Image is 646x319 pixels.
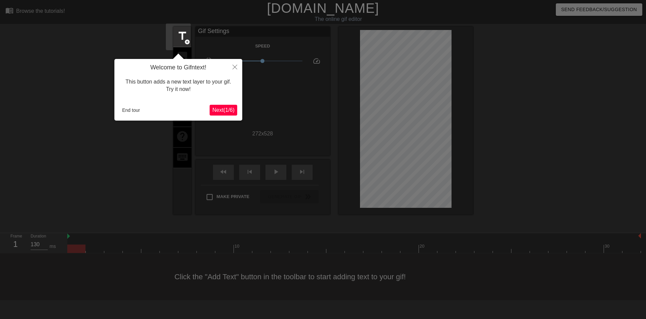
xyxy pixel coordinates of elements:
button: Close [227,59,242,74]
h4: Welcome to Gifntext! [119,64,237,71]
div: This button adds a new text layer to your gif. Try it now! [119,71,237,100]
button: Next [210,105,237,116]
span: Next ( 1 / 6 ) [212,107,235,113]
button: End tour [119,105,143,115]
